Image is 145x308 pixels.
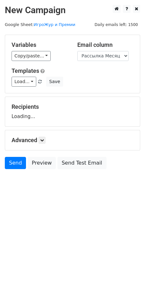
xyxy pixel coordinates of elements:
h5: Recipients [12,103,133,110]
a: Send [5,157,26,169]
a: Daily emails left: 1500 [92,22,140,27]
span: Daily emails left: 1500 [92,21,140,28]
a: Send Test Email [57,157,106,169]
a: Templates [12,67,39,74]
a: Preview [28,157,56,169]
a: Load... [12,77,36,87]
a: ИгроЖур и Премии [34,22,75,27]
h5: Advanced [12,137,133,144]
h2: New Campaign [5,5,140,16]
h5: Email column [77,41,133,48]
h5: Variables [12,41,68,48]
div: Loading... [12,103,133,120]
a: Copy/paste... [12,51,51,61]
small: Google Sheet: [5,22,75,27]
button: Save [46,77,63,87]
